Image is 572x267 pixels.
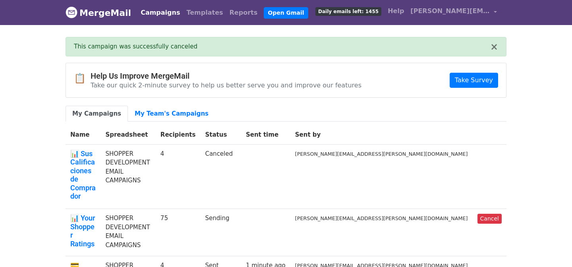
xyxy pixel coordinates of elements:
[66,106,128,122] a: My Campaigns
[156,209,201,256] td: 75
[70,149,96,201] a: 📊 Sus Calificaciones de Comprador
[295,215,468,221] small: [PERSON_NAME][EMAIL_ADDRESS][PERSON_NAME][DOMAIN_NAME]
[315,7,381,16] span: Daily emails left: 1455
[74,42,490,51] div: This campaign was successfully canceled
[128,106,215,122] a: My Team's Campaigns
[91,71,361,81] h4: Help Us Improve MergeMail
[66,6,77,18] img: MergeMail logo
[70,214,96,248] a: 📊 Your Shopper Ratings
[100,126,155,144] th: Spreadsheet
[100,209,155,256] td: SHOPPER DEVELOPMENT EMAIL CAMPAIGNS
[156,126,201,144] th: Recipients
[100,144,155,209] td: SHOPPER DEVELOPMENT EMAIL CAMPAIGNS
[410,6,490,16] span: [PERSON_NAME][EMAIL_ADDRESS][PERSON_NAME][DOMAIN_NAME]
[450,73,498,88] a: Take Survey
[200,209,241,256] td: Sending
[264,7,308,19] a: Open Gmail
[312,3,385,19] a: Daily emails left: 1455
[91,81,361,89] p: Take our quick 2-minute survey to help us better serve you and improve our features
[477,214,502,224] a: Cancel
[407,3,500,22] a: [PERSON_NAME][EMAIL_ADDRESS][PERSON_NAME][DOMAIN_NAME]
[241,126,290,144] th: Sent time
[226,5,261,21] a: Reports
[156,144,201,209] td: 4
[200,144,241,209] td: Canceled
[295,151,468,157] small: [PERSON_NAME][EMAIL_ADDRESS][PERSON_NAME][DOMAIN_NAME]
[200,126,241,144] th: Status
[385,3,407,19] a: Help
[490,42,498,52] button: ×
[183,5,226,21] a: Templates
[74,73,91,84] span: 📋
[66,126,100,144] th: Name
[66,4,131,21] a: MergeMail
[137,5,183,21] a: Campaigns
[290,126,473,144] th: Sent by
